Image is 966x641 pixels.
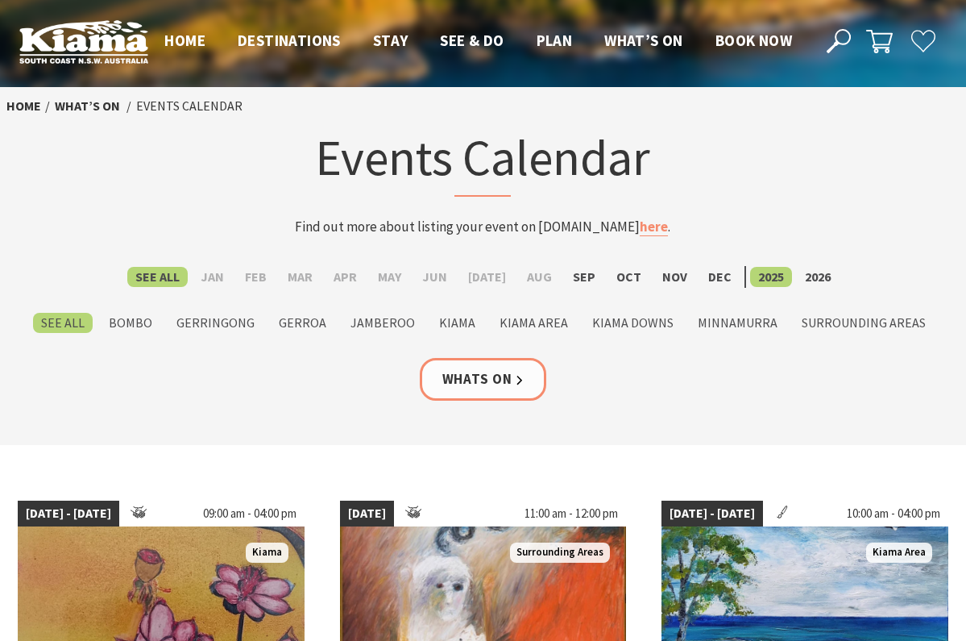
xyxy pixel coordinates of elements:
[340,501,394,527] span: [DATE]
[420,358,547,401] a: Whats On
[654,267,695,287] label: Nov
[661,501,763,527] span: [DATE] - [DATE]
[168,216,798,238] p: Find out more about listing your event on [DOMAIN_NAME] .
[370,267,409,287] label: May
[55,98,120,114] a: What’s On
[700,267,740,287] label: Dec
[342,313,423,333] label: Jamberoo
[101,313,160,333] label: Bombo
[640,218,668,236] a: here
[750,267,792,287] label: 2025
[237,267,275,287] label: Feb
[608,267,649,287] label: Oct
[519,267,560,287] label: Aug
[373,31,408,50] span: Stay
[246,543,288,563] span: Kiama
[6,98,41,114] a: Home
[440,31,504,50] span: See & Do
[510,543,610,563] span: Surrounding Areas
[839,501,948,527] span: 10:00 am - 04:00 pm
[168,313,263,333] label: Gerringong
[690,313,786,333] label: Minnamurra
[565,267,603,287] label: Sep
[460,267,514,287] label: [DATE]
[797,267,839,287] label: 2026
[516,501,626,527] span: 11:00 am - 12:00 pm
[18,501,119,527] span: [DATE] - [DATE]
[794,313,934,333] label: Surrounding Areas
[280,267,321,287] label: Mar
[431,313,483,333] label: Kiama
[604,31,683,50] span: What’s On
[866,543,932,563] span: Kiama Area
[414,267,455,287] label: Jun
[193,267,232,287] label: Jan
[491,313,576,333] label: Kiama Area
[127,267,188,287] label: See All
[19,19,148,64] img: Kiama Logo
[33,313,93,333] label: See All
[148,28,808,55] nav: Main Menu
[168,125,798,197] h1: Events Calendar
[136,96,243,117] li: Events Calendar
[195,501,305,527] span: 09:00 am - 04:00 pm
[271,313,334,333] label: Gerroa
[325,267,365,287] label: Apr
[164,31,205,50] span: Home
[537,31,573,50] span: Plan
[584,313,682,333] label: Kiama Downs
[238,31,341,50] span: Destinations
[715,31,792,50] span: Book now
